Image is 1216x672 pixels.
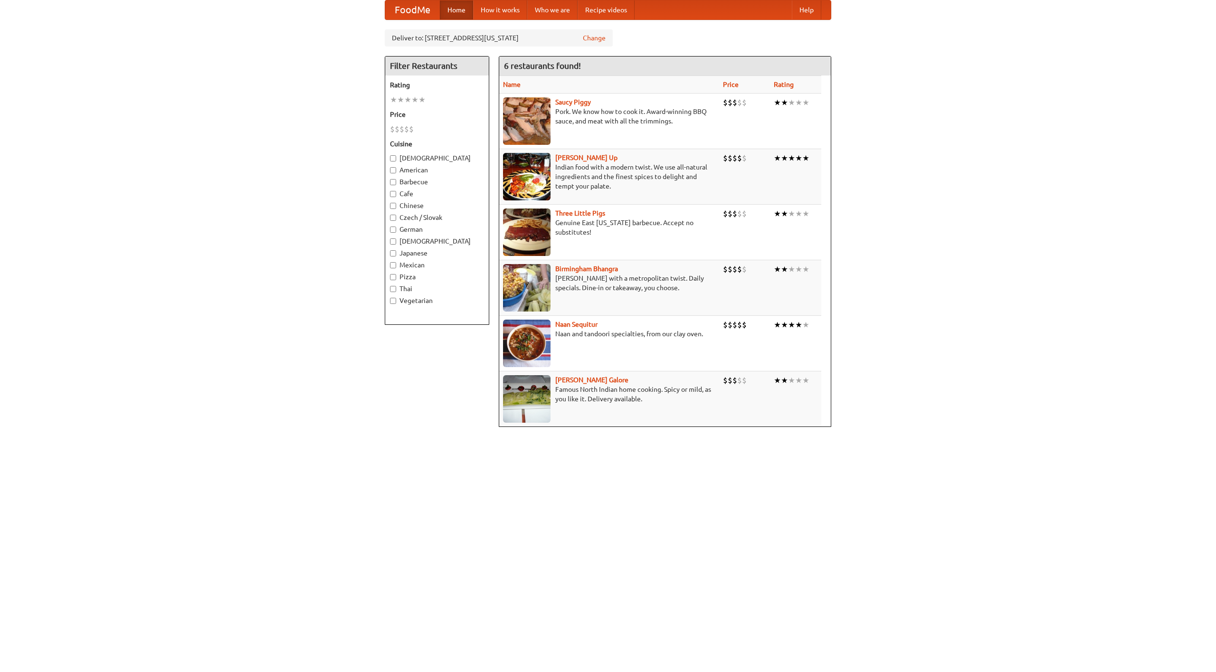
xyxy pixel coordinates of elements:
[732,375,737,386] li: $
[723,375,728,386] li: $
[390,124,395,134] li: $
[774,81,794,88] a: Rating
[440,0,473,19] a: Home
[473,0,527,19] a: How it works
[503,329,715,339] p: Naan and tandoori specialties, from our clay oven.
[737,264,742,274] li: $
[390,80,484,90] h5: Rating
[781,320,788,330] li: ★
[795,264,802,274] li: ★
[732,97,737,108] li: $
[737,208,742,219] li: $
[742,97,747,108] li: $
[555,376,628,384] a: [PERSON_NAME] Galore
[742,375,747,386] li: $
[732,208,737,219] li: $
[728,320,732,330] li: $
[390,284,484,293] label: Thai
[788,208,795,219] li: ★
[728,208,732,219] li: $
[742,320,747,330] li: $
[390,248,484,258] label: Japanese
[503,264,551,312] img: bhangra.jpg
[792,0,821,19] a: Help
[399,124,404,134] li: $
[774,97,781,108] li: ★
[418,95,426,105] li: ★
[788,97,795,108] li: ★
[555,98,591,106] a: Saucy Piggy
[723,320,728,330] li: $
[390,215,396,221] input: Czech / Slovak
[503,320,551,367] img: naansequitur.jpg
[555,154,617,161] a: [PERSON_NAME] Up
[723,208,728,219] li: $
[390,286,396,292] input: Thai
[742,208,747,219] li: $
[390,191,396,197] input: Cafe
[774,153,781,163] li: ★
[555,321,598,328] b: Naan Sequitur
[788,264,795,274] li: ★
[404,124,409,134] li: $
[390,203,396,209] input: Chinese
[390,165,484,175] label: American
[723,81,739,88] a: Price
[723,97,728,108] li: $
[385,57,489,76] h4: Filter Restaurants
[732,320,737,330] li: $
[385,29,613,47] div: Deliver to: [STREET_ADDRESS][US_STATE]
[723,264,728,274] li: $
[390,296,484,305] label: Vegetarian
[788,375,795,386] li: ★
[503,81,521,88] a: Name
[728,97,732,108] li: $
[774,264,781,274] li: ★
[503,274,715,293] p: [PERSON_NAME] with a metropolitan twist. Daily specials. Dine-in or takeaway, you choose.
[503,107,715,126] p: Pork. We know how to cook it. Award-winning BBQ sauce, and meat with all the trimmings.
[732,264,737,274] li: $
[409,124,414,134] li: $
[802,264,809,274] li: ★
[390,155,396,161] input: [DEMOGRAPHIC_DATA]
[788,320,795,330] li: ★
[781,208,788,219] li: ★
[390,139,484,149] h5: Cuisine
[390,201,484,210] label: Chinese
[728,153,732,163] li: $
[390,260,484,270] label: Mexican
[390,225,484,234] label: German
[728,264,732,274] li: $
[390,189,484,199] label: Cafe
[795,375,802,386] li: ★
[774,320,781,330] li: ★
[504,61,581,70] ng-pluralize: 6 restaurants found!
[390,227,396,233] input: German
[802,97,809,108] li: ★
[503,153,551,200] img: curryup.jpg
[503,375,551,423] img: currygalore.jpg
[802,375,809,386] li: ★
[781,264,788,274] li: ★
[583,33,606,43] a: Change
[390,177,484,187] label: Barbecue
[795,208,802,219] li: ★
[742,153,747,163] li: $
[742,264,747,274] li: $
[390,238,396,245] input: [DEMOGRAPHIC_DATA]
[404,95,411,105] li: ★
[802,208,809,219] li: ★
[527,0,578,19] a: Who we are
[795,320,802,330] li: ★
[788,153,795,163] li: ★
[390,153,484,163] label: [DEMOGRAPHIC_DATA]
[795,97,802,108] li: ★
[737,97,742,108] li: $
[390,250,396,256] input: Japanese
[802,320,809,330] li: ★
[555,209,605,217] a: Three Little Pigs
[503,218,715,237] p: Genuine East [US_STATE] barbecue. Accept no substitutes!
[390,95,397,105] li: ★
